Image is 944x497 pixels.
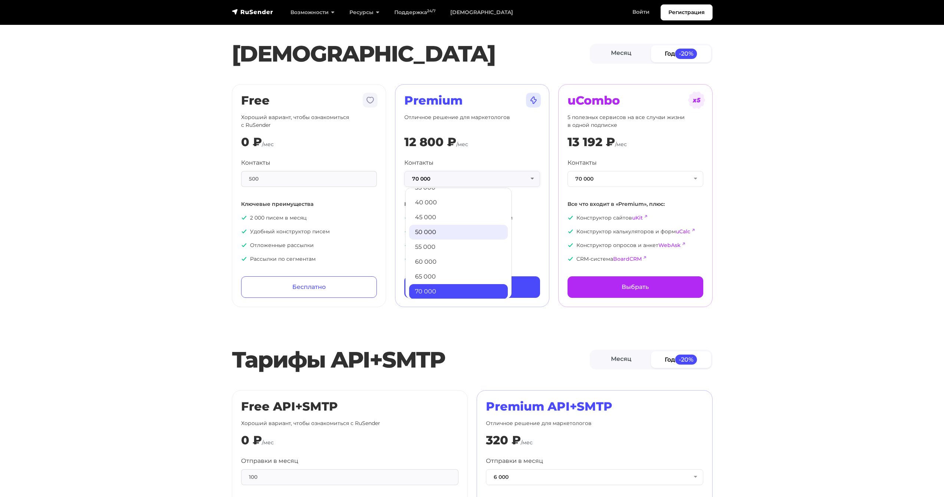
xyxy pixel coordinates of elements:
[241,228,377,236] p: Удобный конструктор писем
[404,158,434,167] label: Контакты
[404,135,456,149] div: 12 800 ₽
[404,228,410,234] img: icon-ok.svg
[427,9,435,13] sup: 24/7
[568,228,703,236] p: Конструктор калькуляторов и форм
[409,225,508,240] a: 50 000
[568,256,573,262] img: icon-ok.svg
[241,457,298,465] label: Отправки в месяц
[486,433,521,447] div: 320 ₽
[404,171,540,187] button: 70 000
[524,91,542,109] img: tarif-premium.svg
[675,49,697,59] span: -20%
[651,351,711,368] a: Год
[568,171,703,187] button: 70 000
[568,228,573,234] img: icon-ok.svg
[232,40,590,67] h1: [DEMOGRAPHIC_DATA]
[409,284,508,299] a: 70 000
[568,242,573,248] img: icon-ok.svg
[409,240,508,254] a: 55 000
[241,228,247,234] img: icon-ok.svg
[486,419,703,427] p: Отличное решение для маркетологов
[232,8,273,16] img: RuSender
[404,93,540,108] h2: Premium
[486,469,703,485] button: 6 000
[568,158,597,167] label: Контакты
[591,351,651,368] a: Месяц
[568,276,703,298] a: Выбрать
[651,45,711,62] a: Год
[241,113,377,129] p: Хороший вариант, чтобы ознакомиться с RuSender
[342,5,387,20] a: Ресурсы
[613,256,642,262] a: BoardCRM
[675,355,697,365] span: -20%
[615,141,627,148] span: /мес
[632,214,643,221] a: uKit
[241,399,458,414] h2: Free API+SMTP
[262,141,274,148] span: /мес
[568,135,615,149] div: 13 192 ₽
[241,215,247,221] img: icon-ok.svg
[409,269,508,284] a: 65 000
[521,439,533,446] span: /мес
[409,254,508,269] a: 60 000
[241,214,377,222] p: 2 000 писем в месяц
[241,158,270,167] label: Контакты
[241,433,262,447] div: 0 ₽
[404,228,540,236] p: Приоритетная поддержка
[409,210,508,225] a: 45 000
[661,4,713,20] a: Регистрация
[591,45,651,62] a: Месяц
[486,399,703,414] h2: Premium API+SMTP
[241,200,377,208] p: Ключевые преимущества
[404,214,540,222] p: Неограниченное количество писем
[568,113,703,129] p: 5 полезных сервисов на все случаи жизни в одной подписке
[486,457,543,465] label: Отправки в месяц
[568,93,703,108] h2: uCombo
[409,180,508,195] a: 35 000
[404,256,410,262] img: icon-ok.svg
[409,195,508,210] a: 40 000
[241,256,247,262] img: icon-ok.svg
[241,93,377,108] h2: Free
[658,242,681,249] a: WebAsk
[404,241,540,249] p: Помощь с импортом базы
[404,242,410,248] img: icon-ok.svg
[232,346,590,373] h2: Тарифы API+SMTP
[404,113,540,129] p: Отличное решение для маркетологов
[568,214,703,222] p: Конструктор сайтов
[241,241,377,249] p: Отложенные рассылки
[241,276,377,298] a: Бесплатно
[404,200,540,208] p: Все что входит в «Free», плюс:
[456,141,468,148] span: /мес
[568,255,703,263] p: CRM-система
[568,241,703,249] p: Конструктор опросов и анкет
[688,91,705,109] img: tarif-ucombo.svg
[404,255,540,263] p: Приоритетная модерация
[676,228,690,235] a: uCalc
[568,200,703,208] p: Все что входит в «Premium», плюс:
[262,439,274,446] span: /мес
[404,215,410,221] img: icon-ok.svg
[283,5,342,20] a: Возможности
[241,255,377,263] p: Рассылки по сегментам
[387,5,443,20] a: Поддержка24/7
[405,188,512,299] ul: 70 000
[361,91,379,109] img: tarif-free.svg
[443,5,520,20] a: [DEMOGRAPHIC_DATA]
[241,135,262,149] div: 0 ₽
[568,215,573,221] img: icon-ok.svg
[625,4,657,20] a: Войти
[241,419,458,427] p: Хороший вариант, чтобы ознакомиться с RuSender
[241,242,247,248] img: icon-ok.svg
[404,276,540,298] a: Выбрать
